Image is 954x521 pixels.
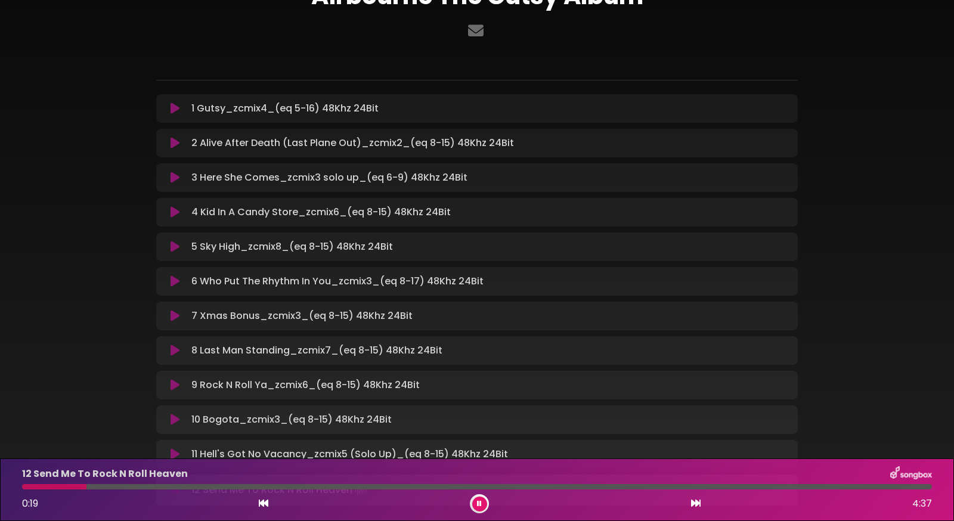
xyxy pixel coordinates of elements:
p: 4 Kid In A Candy Store_zcmix6_(eq 8-15) 48Khz 24Bit [191,205,451,219]
p: 11 Hell's Got No Vacancy_zcmix5 (Solo Up)_(eq 8-15) 48Khz 24Bit [191,447,508,461]
img: songbox-logo-white.png [890,466,932,482]
p: 2 Alive After Death (Last Plane Out)_zcmix2_(eq 8-15) 48Khz 24Bit [191,136,514,150]
span: 4:37 [912,497,932,511]
p: 5 Sky High_zcmix8_(eq 8-15) 48Khz 24Bit [191,240,393,254]
p: 8 Last Man Standing_zcmix7_(eq 8-15) 48Khz 24Bit [191,343,442,358]
p: 7 Xmas Bonus_zcmix3_(eq 8-15) 48Khz 24Bit [191,309,413,323]
p: 6 Who Put The Rhythm In You_zcmix3_(eq 8-17) 48Khz 24Bit [191,274,484,289]
p: 1 Gutsy_zcmix4_(eq 5-16) 48Khz 24Bit [191,101,379,116]
span: 0:19 [22,497,38,510]
p: 12 Send Me To Rock N Roll Heaven [22,467,188,481]
p: 9 Rock N Roll Ya_zcmix6_(eq 8-15) 48Khz 24Bit [191,378,420,392]
p: 10 Bogota_zcmix3_(eq 8-15) 48Khz 24Bit [191,413,392,427]
p: 3 Here She Comes_zcmix3 solo up_(eq 6-9) 48Khz 24Bit [191,170,467,185]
